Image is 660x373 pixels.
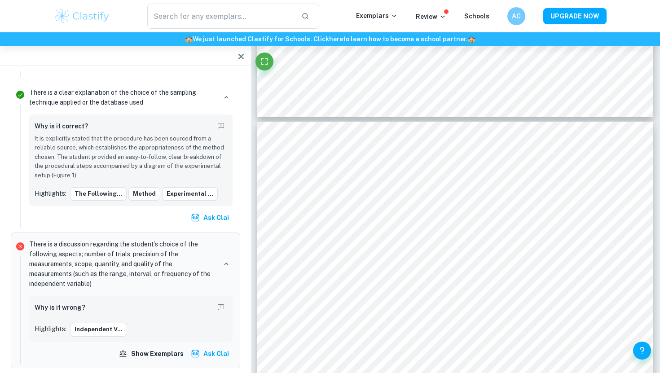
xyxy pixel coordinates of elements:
h6: Why is it wrong? [35,303,85,312]
p: It is explicitly stated that the procedure has been sourced from a reliable source, which establi... [35,134,227,180]
input: Search for any exemplars... [147,4,294,29]
button: Method [128,187,160,201]
h6: Why is it correct? [35,121,88,131]
button: AC [507,7,525,25]
svg: Incorrect [15,241,26,252]
button: Independent v... [70,323,127,336]
span: 🏫 [185,35,193,43]
img: clai.svg [191,213,200,222]
a: Schools [464,13,489,20]
button: Ask Clai [189,210,233,226]
svg: Correct [15,89,26,100]
button: The following... [70,187,127,201]
p: There is a discussion regarding the student’s choice of the following aspects; number of trials, ... [29,239,216,289]
button: Experimental ... [162,187,218,201]
img: clai.svg [191,349,200,358]
button: Show exemplars [117,346,187,362]
h6: AC [511,11,522,21]
p: Review [416,12,446,22]
p: Highlights: [35,189,66,198]
button: Report mistake/confusion [215,120,227,132]
button: UPGRADE NOW [543,8,607,24]
button: Ask Clai [189,346,233,362]
a: here [329,35,343,43]
button: Help and Feedback [633,342,651,360]
p: There is a clear explanation of the choice of the sampling technique applied or the database used [29,88,216,107]
span: 🏫 [468,35,475,43]
p: Highlights: [35,324,66,334]
button: Fullscreen [255,53,273,70]
h6: We just launched Clastify for Schools. Click to learn how to become a school partner. [2,34,658,44]
img: Clastify logo [53,7,110,25]
p: Exemplars [356,11,398,21]
button: Report mistake/confusion [215,301,227,314]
